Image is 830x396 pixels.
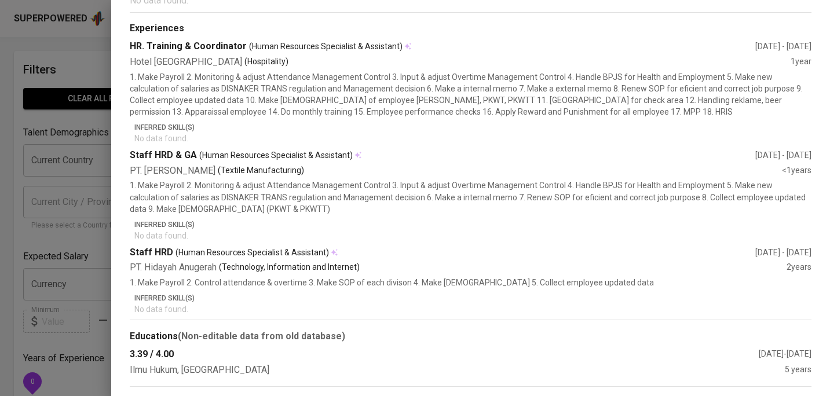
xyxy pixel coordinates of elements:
div: Experiences [130,22,811,35]
p: No data found. [134,230,811,241]
span: (Human Resources Specialist & Assistant) [175,247,329,258]
p: Inferred Skill(s) [134,219,811,230]
span: [DATE] - [DATE] [759,349,811,358]
div: Staff HRD [130,246,755,259]
p: (Technology, Information and Internet) [219,261,360,274]
div: [DATE] - [DATE] [755,149,811,161]
div: 5 years [785,364,811,377]
span: (Human Resources Specialist & Assistant) [249,41,403,52]
div: HR. Training & Coordinator [130,40,755,53]
div: Hotel [GEOGRAPHIC_DATA] [130,56,791,69]
p: 1. Make Payroll 2. Control attendance & overtime 3. Make SOP of each divison 4. Make [DEMOGRAPHIC... [130,277,811,288]
p: 1. Make Payroll 2. Monitoring & adjust Attendance Management Control 3. Input & adjust Overtime M... [130,71,811,118]
div: <1 years [782,164,811,178]
div: Staff HRD & GA [130,149,755,162]
span: (Human Resources Specialist & Assistant) [199,149,353,161]
p: Inferred Skill(s) [134,122,811,133]
p: No data found. [134,303,811,315]
div: 2 years [787,261,811,274]
p: 1. Make Payroll 2. Monitoring & adjust Attendance Management Control 3. Input & adjust Overtime M... [130,179,811,214]
div: [DATE] - [DATE] [755,247,811,258]
div: 1 year [791,56,811,69]
b: (Non-editable data from old database) [178,331,345,342]
div: Ilmu Hukum, [GEOGRAPHIC_DATA] [130,364,785,377]
div: Educations [130,329,811,343]
p: (Textile Manufacturing) [218,164,304,178]
div: 3.39 / 4.00 [130,348,759,361]
div: PT. Hidayah Anugerah [130,261,787,274]
p: Inferred Skill(s) [134,293,811,303]
div: [DATE] - [DATE] [755,41,811,52]
p: No data found. [134,133,811,144]
p: (Hospitality) [244,56,288,69]
div: PT. [PERSON_NAME] [130,164,782,178]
